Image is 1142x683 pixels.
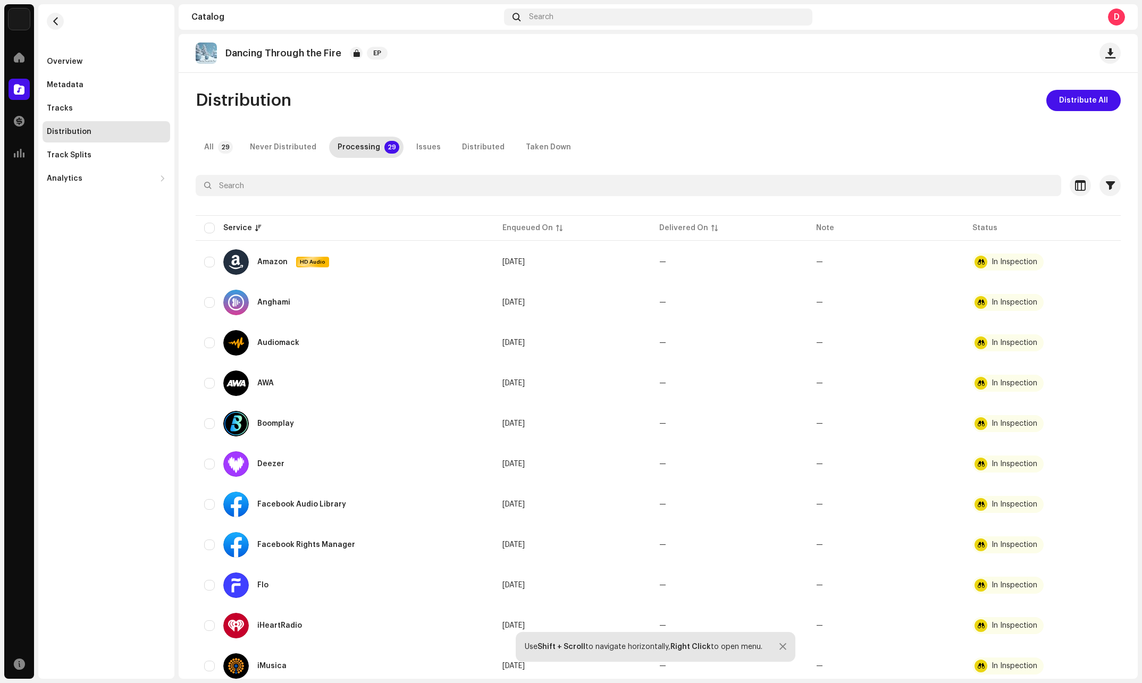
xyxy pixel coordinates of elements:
div: All [204,137,214,158]
div: In Inspection [992,501,1037,508]
span: Oct 10, 2025 [502,339,525,347]
p-badge: 29 [384,141,399,154]
div: In Inspection [992,581,1037,589]
span: — [659,299,666,306]
re-a-table-badge: — [816,420,823,427]
span: — [659,622,666,629]
span: — [659,339,666,347]
input: Search [196,175,1061,196]
div: iHeartRadio [257,622,302,629]
div: Facebook Audio Library [257,501,346,508]
div: iMusica [257,662,287,670]
span: — [659,420,666,427]
span: EP [367,47,388,60]
re-m-nav-item: Metadata [43,74,170,96]
div: In Inspection [992,299,1037,306]
div: Never Distributed [250,137,316,158]
div: Flo [257,581,268,589]
div: D [1108,9,1125,26]
re-a-table-badge: — [816,581,823,589]
span: Oct 10, 2025 [502,460,525,468]
re-m-nav-item: Overview [43,51,170,72]
re-a-table-badge: — [816,541,823,549]
div: AWA [257,380,274,387]
div: Track Splits [47,151,91,159]
div: In Inspection [992,662,1037,670]
span: Oct 10, 2025 [502,581,525,589]
re-m-nav-item: Tracks [43,98,170,119]
re-a-table-badge: — [816,299,823,306]
span: Oct 10, 2025 [502,380,525,387]
img: eb8e7854-167f-432f-b929-ec4eb942a246 [196,43,217,64]
span: — [659,380,666,387]
div: In Inspection [992,460,1037,468]
div: In Inspection [992,541,1037,549]
span: Oct 10, 2025 [502,501,525,508]
span: — [659,662,666,670]
re-m-nav-item: Track Splits [43,145,170,166]
re-a-table-badge: — [816,339,823,347]
span: Oct 10, 2025 [502,258,525,266]
div: Enqueued On [502,223,553,233]
div: In Inspection [992,420,1037,427]
re-m-nav-item: Distribution [43,121,170,142]
div: Overview [47,57,82,66]
span: Oct 10, 2025 [502,299,525,306]
div: Amazon [257,258,288,266]
div: Metadata [47,81,83,89]
div: Use to navigate horizontally, to open menu. [525,643,762,651]
re-a-table-badge: — [816,501,823,508]
span: Oct 10, 2025 [502,541,525,549]
div: Tracks [47,104,73,113]
div: Facebook Rights Manager [257,541,355,549]
div: Processing [338,137,380,158]
span: HD Audio [297,258,328,266]
div: Delivered On [659,223,708,233]
div: Distribution [47,128,91,136]
p-badge: 29 [218,141,233,154]
re-a-table-badge: — [816,622,823,629]
div: Taken Down [526,137,571,158]
div: In Inspection [992,339,1037,347]
div: Issues [416,137,441,158]
re-a-table-badge: — [816,662,823,670]
div: In Inspection [992,380,1037,387]
div: Deezer [257,460,284,468]
div: Service [223,223,252,233]
strong: Shift + Scroll [538,643,585,651]
p: Dancing Through the Fire [225,48,341,59]
div: Boomplay [257,420,294,427]
span: Oct 10, 2025 [502,420,525,427]
img: 1c16f3de-5afb-4452-805d-3f3454e20b1b [9,9,30,30]
button: Distribute All [1046,90,1121,111]
div: In Inspection [992,622,1037,629]
div: Anghami [257,299,290,306]
span: Distribution [196,90,291,111]
div: In Inspection [992,258,1037,266]
span: — [659,258,666,266]
span: Oct 10, 2025 [502,662,525,670]
re-a-table-badge: — [816,460,823,468]
span: — [659,460,666,468]
div: Distributed [462,137,505,158]
div: Audiomack [257,339,299,347]
span: — [659,581,666,589]
re-a-table-badge: — [816,380,823,387]
div: Catalog [191,13,500,21]
span: Search [529,13,553,21]
re-a-table-badge: — [816,258,823,266]
span: — [659,541,666,549]
strong: Right Click [670,643,711,651]
re-m-nav-dropdown: Analytics [43,168,170,189]
span: Distribute All [1059,90,1108,111]
div: Analytics [47,174,82,183]
span: — [659,501,666,508]
span: Oct 10, 2025 [502,622,525,629]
